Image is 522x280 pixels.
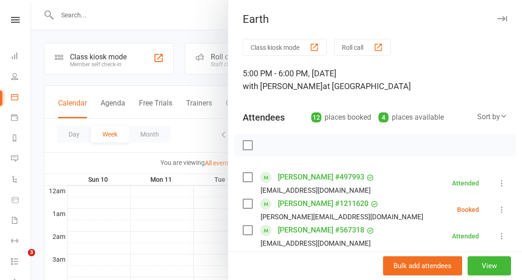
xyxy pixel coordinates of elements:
button: Class kiosk mode [243,39,327,56]
span: 3 [28,249,35,256]
div: 5:00 PM - 6:00 PM, [DATE] [243,67,507,93]
span: at [GEOGRAPHIC_DATA] [323,81,411,91]
div: Booked [457,206,479,213]
div: [EMAIL_ADDRESS][DOMAIN_NAME] [261,185,371,196]
a: People [11,67,32,88]
button: View [468,256,511,275]
span: with [PERSON_NAME] [243,81,323,91]
a: [PERSON_NAME] #567318 [278,223,364,238]
button: Roll call [334,39,391,56]
a: Payments [11,108,32,129]
div: places available [378,111,444,124]
div: places booked [311,111,371,124]
div: 4 [378,112,389,122]
a: [PERSON_NAME] #497993 [278,170,364,185]
a: Reports [11,129,32,149]
a: Dashboard [11,47,32,67]
div: 12 [311,112,321,122]
div: Earth [228,13,522,26]
div: [PERSON_NAME][EMAIL_ADDRESS][DOMAIN_NAME] [261,211,423,223]
a: Product Sales [11,190,32,211]
button: Bulk add attendees [383,256,462,275]
div: Attended [452,180,479,186]
div: [EMAIL_ADDRESS][DOMAIN_NAME] [261,238,371,249]
iframe: Intercom live chat [9,249,31,271]
div: Attended [452,233,479,239]
div: Attendees [243,111,285,124]
a: Calendar [11,88,32,108]
div: Sort by [477,111,507,123]
a: [PERSON_NAME] [278,249,333,264]
a: [PERSON_NAME] #1211620 [278,196,368,211]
